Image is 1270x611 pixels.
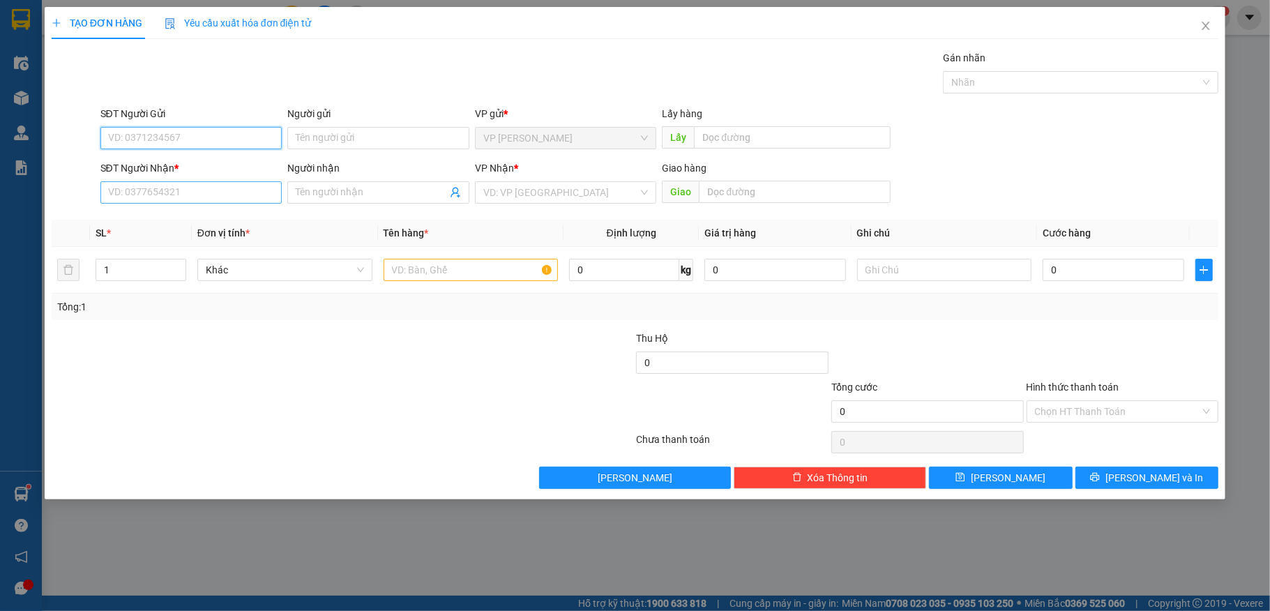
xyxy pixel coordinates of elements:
[100,106,282,121] div: SĐT Người Gửi
[1200,20,1211,31] span: close
[1043,227,1091,239] span: Cước hàng
[1090,472,1100,483] span: printer
[636,333,668,344] span: Thu Hộ
[384,227,429,239] span: Tên hàng
[607,227,656,239] span: Định lượng
[52,17,142,29] span: TẠO ĐƠN HÀNG
[971,470,1045,485] span: [PERSON_NAME]
[808,470,868,485] span: Xóa Thông tin
[1186,7,1225,46] button: Close
[635,432,830,456] div: Chưa thanh toán
[539,467,732,489] button: [PERSON_NAME]
[792,472,802,483] span: delete
[857,259,1032,281] input: Ghi Chú
[475,163,514,174] span: VP Nhận
[90,20,134,134] b: BIÊN NHẬN GỬI HÀNG HÓA
[662,163,706,174] span: Giao hàng
[1027,382,1119,393] label: Hình thức thanh toán
[165,18,176,29] img: icon
[17,90,79,156] b: [PERSON_NAME]
[1196,264,1213,276] span: plus
[483,128,649,149] span: VP Phan Thiết
[1195,259,1214,281] button: plus
[831,382,877,393] span: Tổng cước
[287,160,469,176] div: Người nhận
[694,126,891,149] input: Dọc đường
[475,106,657,121] div: VP gửi
[100,160,282,176] div: SĐT Người Nhận
[1105,470,1203,485] span: [PERSON_NAME] và In
[852,220,1038,247] th: Ghi chú
[1075,467,1219,489] button: printer[PERSON_NAME] và In
[704,227,756,239] span: Giá trị hàng
[450,187,461,198] span: user-add
[662,126,694,149] span: Lấy
[165,17,312,29] span: Yêu cầu xuất hóa đơn điện tử
[117,66,192,84] li: (c) 2017
[662,181,699,203] span: Giao
[662,108,702,119] span: Lấy hàng
[704,259,845,281] input: 0
[151,17,185,51] img: logo.jpg
[679,259,693,281] span: kg
[287,106,469,121] div: Người gửi
[734,467,926,489] button: deleteXóa Thông tin
[52,18,61,28] span: plus
[197,227,250,239] span: Đơn vị tính
[955,472,965,483] span: save
[57,259,80,281] button: delete
[117,53,192,64] b: [DOMAIN_NAME]
[699,181,891,203] input: Dọc đường
[929,467,1073,489] button: save[PERSON_NAME]
[206,259,364,280] span: Khác
[598,470,672,485] span: [PERSON_NAME]
[96,227,107,239] span: SL
[57,299,491,315] div: Tổng: 1
[384,259,559,281] input: VD: Bàn, Ghế
[943,52,985,63] label: Gán nhãn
